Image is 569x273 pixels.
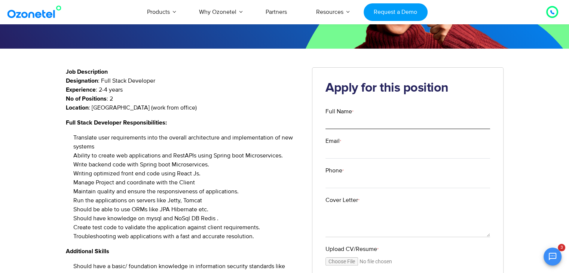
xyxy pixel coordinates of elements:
[73,214,301,223] li: Should have knowledge on mysql and NoSql DB Redis .
[544,248,562,266] button: Open chat
[73,133,301,151] li: Translate user requirements into the overall architecture and implementation of new systems
[66,120,167,126] strong: Full Stack Developer Responsibilities:
[73,178,301,187] li: Manage Project and coordinate with the Client
[73,151,301,160] li: Ability to create web applications and RestAPIs using Spring boot Microservices.
[325,245,490,254] label: Upload CV/Resume
[66,105,89,111] strong: Location
[66,78,98,84] strong: Designation
[73,223,301,232] li: Create test code to validate the application against client requirements.
[73,205,301,214] li: Should be able to use ORMs like JPA Hibernate etc.
[66,87,96,93] strong: Experience
[325,196,490,205] label: Cover Letter
[73,187,301,196] li: Maintain quality and ensure the responsiveness of applications.
[73,160,301,169] li: Write backend code with Spring boot Microservices.
[325,81,490,96] h2: Apply for this position
[66,248,109,254] strong: Additional Skills
[558,244,565,251] span: 3
[66,76,301,112] p: : Full Stack Developer : 2-4 years : 2 : [GEOGRAPHIC_DATA] (work from office)
[73,232,301,241] li: Troubleshooting web applications with a fast and accurate resolution.
[66,96,107,102] strong: No of Positions
[73,196,301,205] li: Run the applications on servers like Jetty, Tomcat
[364,3,428,21] a: Request a Demo
[325,136,490,145] label: Email
[66,69,108,75] strong: Job Description
[325,166,490,175] label: Phone
[73,169,301,178] li: Writing optimized front end code using React Js.
[325,107,490,116] label: Full Name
